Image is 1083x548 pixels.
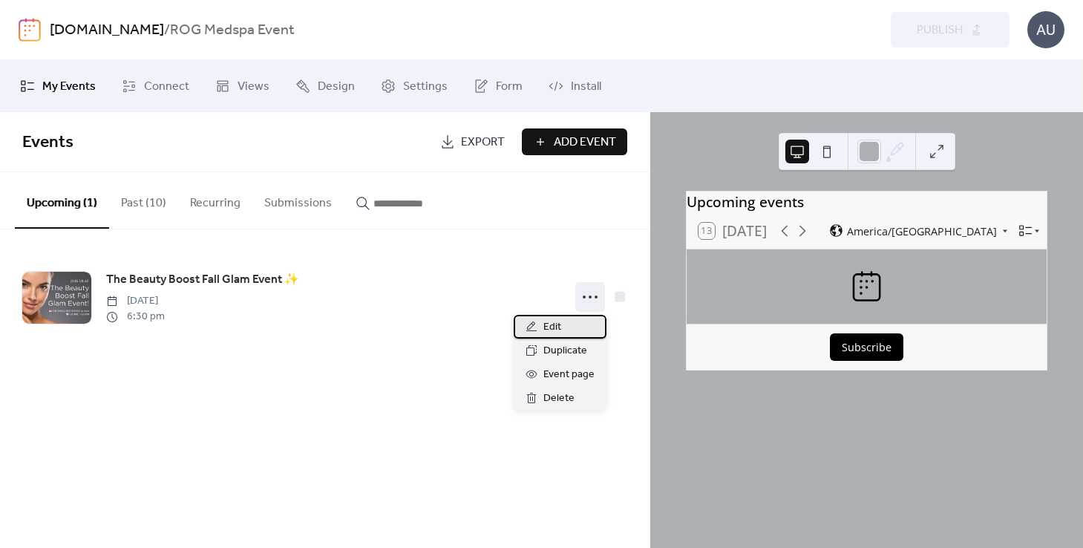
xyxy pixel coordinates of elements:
span: Views [238,78,269,96]
span: Events [22,126,73,159]
button: Submissions [252,172,344,227]
span: [DATE] [106,293,165,309]
a: [DOMAIN_NAME] [50,16,164,45]
span: The Beauty Boost Fall Glam Event ✨ [106,271,299,289]
div: Upcoming events [687,192,1047,213]
span: 6:30 pm [106,309,165,324]
span: Delete [543,390,575,408]
span: Settings [403,78,448,96]
b: / [164,16,170,45]
b: ROG Medspa Event [170,16,295,45]
div: AU [1027,11,1064,48]
a: Form [462,66,534,106]
span: Design [318,78,355,96]
a: The Beauty Boost Fall Glam Event ✨ [106,270,299,290]
span: Duplicate [543,342,587,360]
a: Connect [111,66,200,106]
span: Add Event [554,134,616,151]
span: America/[GEOGRAPHIC_DATA] [847,226,997,236]
a: Design [284,66,366,106]
span: Export [461,134,505,151]
span: Event page [543,366,595,384]
span: My Events [42,78,96,96]
span: Form [496,78,523,96]
a: Export [429,128,516,155]
span: Install [571,78,601,96]
img: logo [19,18,41,42]
span: Edit [543,319,561,336]
a: Settings [370,66,459,106]
a: Install [537,66,612,106]
span: Connect [144,78,189,96]
button: Recurring [178,172,252,227]
a: Views [204,66,281,106]
button: Subscribe [830,333,903,362]
a: My Events [9,66,107,106]
button: Past (10) [109,172,178,227]
button: Add Event [522,128,627,155]
button: Upcoming (1) [15,172,109,229]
